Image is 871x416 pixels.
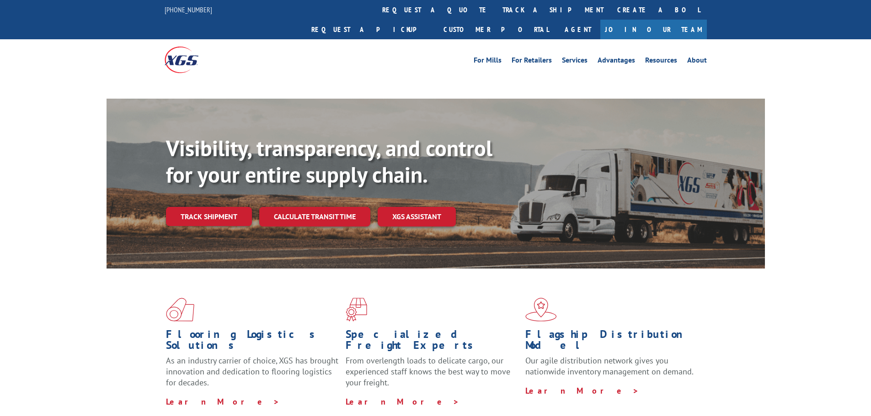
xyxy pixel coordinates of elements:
[259,207,370,226] a: Calculate transit time
[378,207,456,226] a: XGS ASSISTANT
[166,298,194,321] img: xgs-icon-total-supply-chain-intelligence-red
[346,298,367,321] img: xgs-icon-focused-on-flooring-red
[556,20,600,39] a: Agent
[600,20,707,39] a: Join Our Team
[346,355,518,396] p: From overlength loads to delicate cargo, our experienced staff knows the best way to move your fr...
[166,134,492,189] b: Visibility, transparency, and control for your entire supply chain.
[525,298,557,321] img: xgs-icon-flagship-distribution-model-red
[305,20,437,39] a: Request a pickup
[165,5,212,14] a: [PHONE_NUMBER]
[512,57,552,67] a: For Retailers
[562,57,588,67] a: Services
[166,396,280,407] a: Learn More >
[166,329,339,355] h1: Flooring Logistics Solutions
[598,57,635,67] a: Advantages
[525,355,694,377] span: Our agile distribution network gives you nationwide inventory management on demand.
[166,207,252,226] a: Track shipment
[346,396,460,407] a: Learn More >
[687,57,707,67] a: About
[437,20,556,39] a: Customer Portal
[525,329,698,355] h1: Flagship Distribution Model
[474,57,502,67] a: For Mills
[346,329,518,355] h1: Specialized Freight Experts
[525,385,639,396] a: Learn More >
[645,57,677,67] a: Resources
[166,355,338,388] span: As an industry carrier of choice, XGS has brought innovation and dedication to flooring logistics...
